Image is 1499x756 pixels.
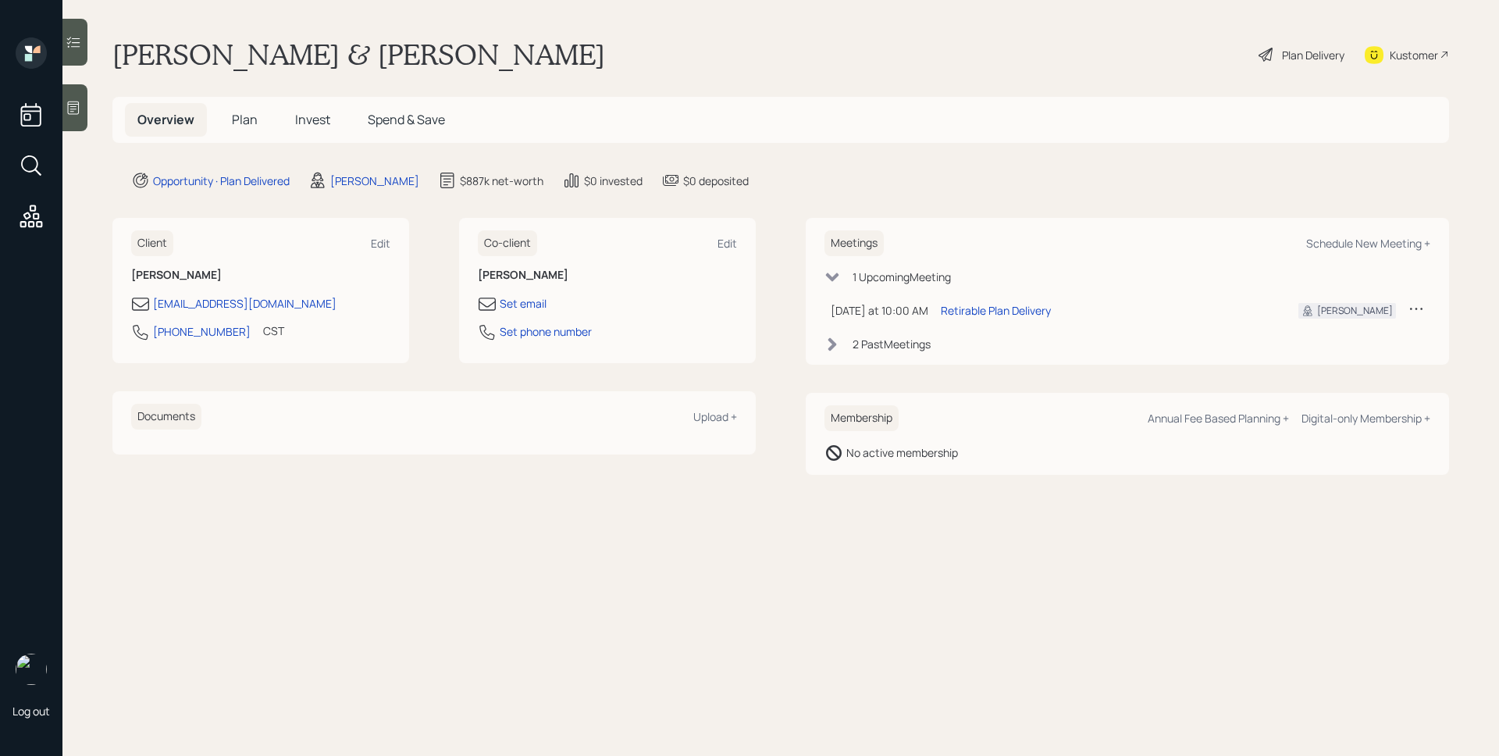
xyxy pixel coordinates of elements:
[584,173,643,189] div: $0 invested
[824,405,899,431] h6: Membership
[1148,411,1289,426] div: Annual Fee Based Planning +
[131,404,201,430] h6: Documents
[941,302,1051,319] div: Retirable Plan Delivery
[295,111,330,128] span: Invest
[131,230,173,256] h6: Client
[1301,411,1430,426] div: Digital-only Membership +
[137,111,194,128] span: Overview
[368,111,445,128] span: Spend & Save
[131,269,390,282] h6: [PERSON_NAME]
[500,323,592,340] div: Set phone number
[1282,47,1344,63] div: Plan Delivery
[112,37,605,72] h1: [PERSON_NAME] & [PERSON_NAME]
[478,269,737,282] h6: [PERSON_NAME]
[153,173,290,189] div: Opportunity · Plan Delivered
[12,704,50,719] div: Log out
[846,444,958,461] div: No active membership
[500,295,547,312] div: Set email
[153,295,336,312] div: [EMAIL_ADDRESS][DOMAIN_NAME]
[16,654,47,685] img: james-distasi-headshot.png
[1317,304,1393,318] div: [PERSON_NAME]
[683,173,749,189] div: $0 deposited
[717,236,737,251] div: Edit
[371,236,390,251] div: Edit
[693,409,737,424] div: Upload +
[330,173,419,189] div: [PERSON_NAME]
[853,269,951,285] div: 1 Upcoming Meeting
[824,230,884,256] h6: Meetings
[263,323,284,339] div: CST
[831,302,928,319] div: [DATE] at 10:00 AM
[853,336,931,352] div: 2 Past Meeting s
[478,230,537,256] h6: Co-client
[232,111,258,128] span: Plan
[1306,236,1430,251] div: Schedule New Meeting +
[460,173,543,189] div: $887k net-worth
[153,323,251,340] div: [PHONE_NUMBER]
[1390,47,1438,63] div: Kustomer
